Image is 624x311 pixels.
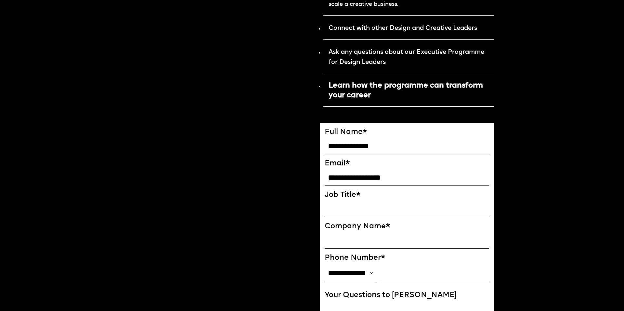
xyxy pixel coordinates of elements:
label: Job Title [325,191,489,200]
strong: Learn how the programme can transform your career [329,82,483,99]
label: Company Name [325,222,489,231]
strong: Ask any questions about our Executive Programme for Design Leaders [329,49,484,66]
label: Email [325,159,489,168]
label: Your Questions to [PERSON_NAME] [325,291,489,300]
label: Phone Number [325,254,489,263]
strong: Connect with other Design and Creative Leaders [329,25,477,31]
label: Full Name [325,128,489,137]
